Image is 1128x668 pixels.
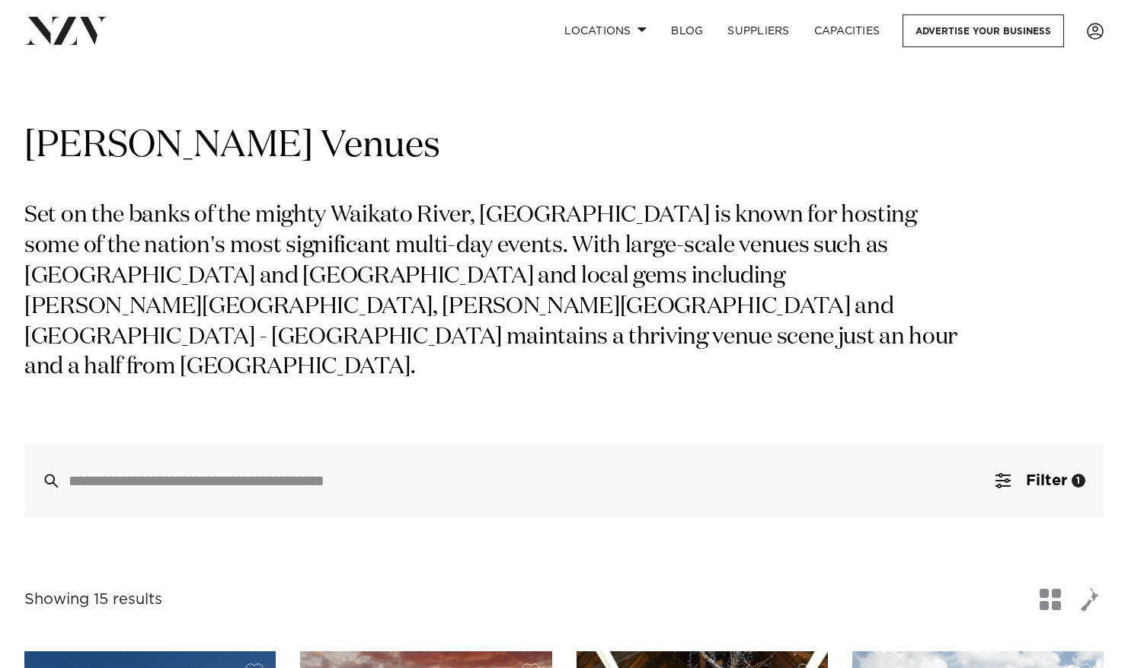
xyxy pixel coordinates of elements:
[24,201,966,383] p: Set on the banks of the mighty Waikato River, [GEOGRAPHIC_DATA] is known for hosting some of the ...
[715,14,801,47] a: SUPPLIERS
[977,444,1104,517] button: Filter1
[552,14,659,47] a: Locations
[1026,473,1067,488] span: Filter
[802,14,893,47] a: Capacities
[24,588,162,612] div: Showing 15 results
[24,123,1104,171] h1: [PERSON_NAME] Venues
[659,14,715,47] a: BLOG
[24,17,107,44] img: nzv-logo.png
[1072,474,1085,487] div: 1
[903,14,1064,47] a: Advertise your business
